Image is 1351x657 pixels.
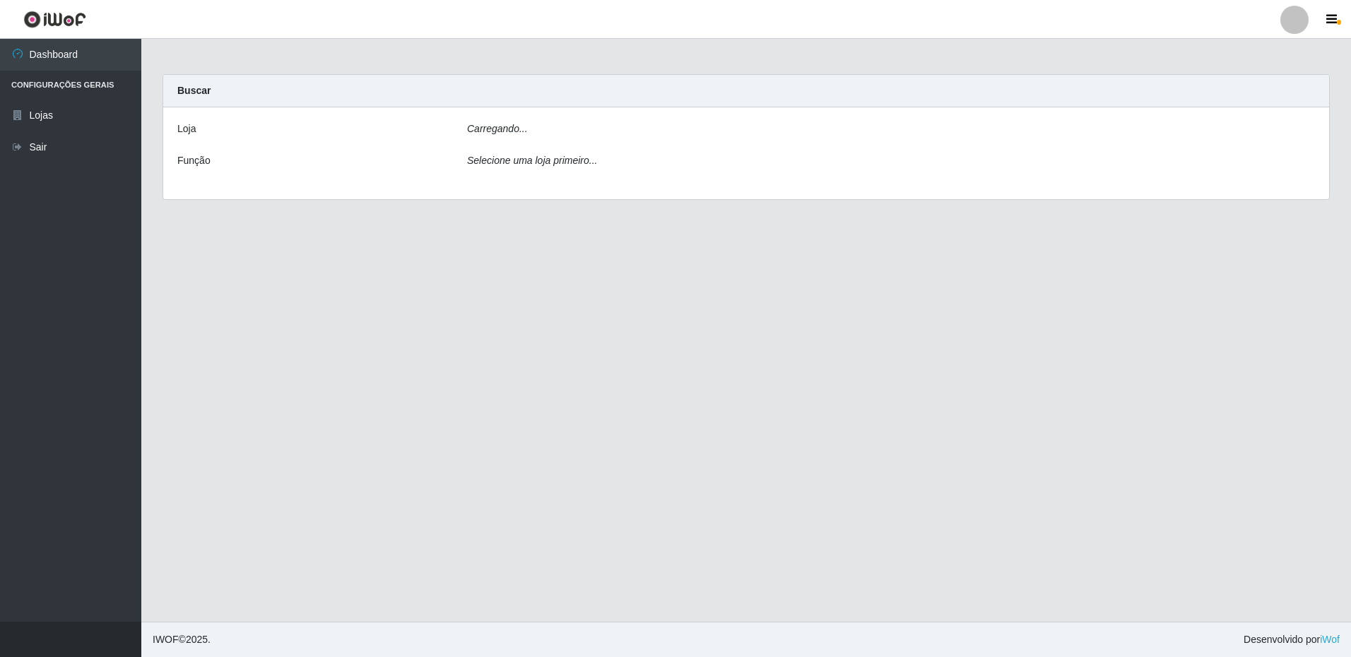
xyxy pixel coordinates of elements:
strong: Buscar [177,85,211,96]
label: Função [177,153,211,168]
span: IWOF [153,634,179,645]
span: © 2025 . [153,632,211,647]
label: Loja [177,122,196,136]
i: Selecione uma loja primeiro... [467,155,597,166]
i: Carregando... [467,123,528,134]
span: Desenvolvido por [1244,632,1340,647]
a: iWof [1320,634,1340,645]
img: CoreUI Logo [23,11,86,28]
